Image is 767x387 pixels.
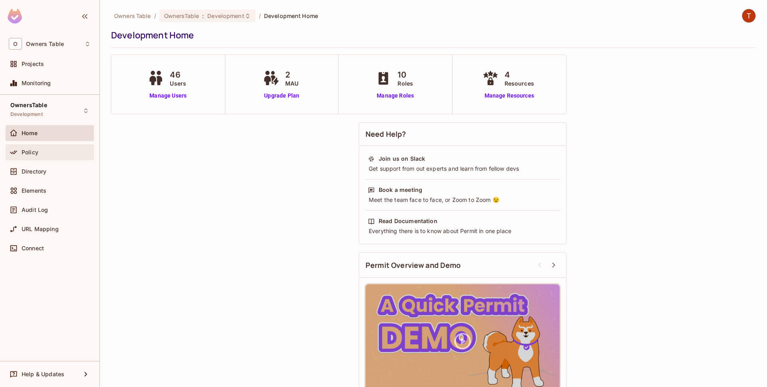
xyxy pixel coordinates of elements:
span: Workspace: Owners Table [26,41,64,47]
span: OwnersTable [164,12,199,20]
span: Need Help? [366,129,406,139]
div: Book a meeting [379,186,422,194]
span: Users [170,79,186,88]
span: Permit Overview and Demo [366,260,461,270]
span: the active workspace [114,12,151,20]
span: OwnersTable [10,102,47,108]
div: Everything there is to know about Permit in one place [368,227,557,235]
div: Meet the team face to face, or Zoom to Zoom 😉 [368,196,557,204]
div: Join us on Slack [379,155,425,163]
div: Read Documentation [379,217,437,225]
span: Home [22,130,38,136]
span: 10 [397,69,413,81]
span: Development [10,111,43,118]
li: / [259,12,261,20]
span: Connect [22,245,44,251]
a: Upgrade Plan [261,92,302,100]
span: Audit Log [22,207,48,213]
span: Monitoring [22,80,51,86]
span: URL Mapping [22,226,59,232]
span: Development [207,12,244,20]
a: Manage Resources [481,92,538,100]
img: SReyMgAAAABJRU5ErkJggg== [8,9,22,24]
span: Directory [22,168,46,175]
a: Manage Roles [374,92,417,100]
span: 46 [170,69,186,81]
img: TableSteaks Development [742,9,755,22]
span: 4 [505,69,534,81]
div: Development Home [111,29,752,41]
span: : [202,13,205,19]
span: Roles [397,79,413,88]
span: Projects [22,61,44,67]
span: Elements [22,188,46,194]
li: / [154,12,156,20]
span: O [9,38,22,50]
span: Resources [505,79,534,88]
span: Development Home [264,12,318,20]
a: Manage Users [146,92,190,100]
div: Get support from out experts and learn from fellow devs [368,165,557,173]
span: 2 [285,69,298,81]
span: MAU [285,79,298,88]
span: Help & Updates [22,371,64,377]
span: Policy [22,149,38,156]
